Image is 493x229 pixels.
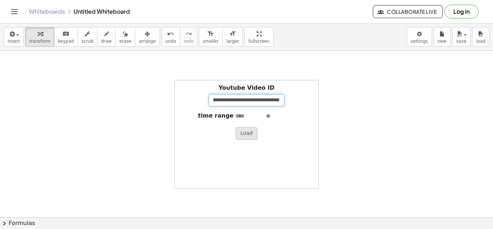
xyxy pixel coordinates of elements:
[9,6,20,17] button: Toggle navigation
[379,8,437,15] span: Collaborate Live
[456,39,466,44] span: save
[452,27,471,47] button: save
[4,27,24,47] button: insert
[25,27,54,47] button: transform
[229,30,236,38] i: format_size
[472,27,489,47] button: load
[29,39,51,44] span: transform
[139,39,156,44] span: arrange
[62,30,69,38] i: keyboard
[199,27,223,47] button: format_sizesmaller
[161,27,180,47] button: undoundo
[97,27,116,47] button: draw
[78,27,97,47] button: scrub
[411,39,428,44] span: settings
[165,39,176,44] span: undo
[184,39,193,44] span: redo
[101,39,112,44] span: draw
[58,39,74,44] span: keypad
[82,39,93,44] span: scrub
[444,5,479,18] button: Log in
[8,39,20,44] span: insert
[29,8,65,15] a: Whiteboards
[115,27,135,47] button: erase
[476,39,485,44] span: load
[248,39,269,44] span: fullscreen
[180,27,197,47] button: redoredo
[222,27,243,47] button: format_sizelarger
[135,27,160,47] button: arrange
[218,84,274,92] label: Youtube Video ID
[373,5,443,18] button: Collaborate Live
[185,30,192,38] i: redo
[236,127,257,140] button: Load
[167,30,174,38] i: undo
[207,30,214,38] i: format_size
[437,39,446,44] span: new
[243,67,388,176] iframe: To enrich screen reader interactions, please activate Accessibility in Grammarly extension settings
[407,27,432,47] button: settings
[226,39,239,44] span: larger
[203,39,219,44] span: smaller
[244,27,273,47] button: fullscreen
[49,67,194,176] iframe: To enrich screen reader interactions, please activate Accessibility in Grammarly extension settings
[119,39,131,44] span: erase
[198,112,234,120] label: time range
[54,27,78,47] button: keyboardkeypad
[433,27,451,47] button: new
